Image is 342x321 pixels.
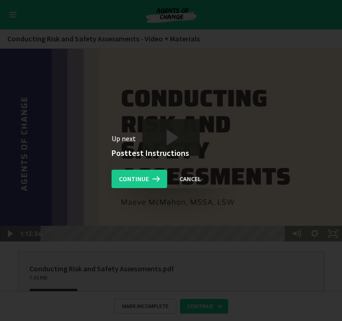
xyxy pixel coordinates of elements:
[179,173,201,184] div: Cancel
[112,133,231,144] p: Up next
[324,177,342,193] button: Fullscreen
[287,177,305,193] button: Mute
[45,177,284,193] div: Playbar
[112,148,231,159] h3: Posttest Instructions
[142,70,200,107] button: Play Video: cgbo41a45qntedf7mgj0.mp4
[172,170,208,188] button: Cancel
[119,173,149,184] span: Continue
[305,177,324,193] button: Show settings menu
[112,170,167,188] button: Continue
